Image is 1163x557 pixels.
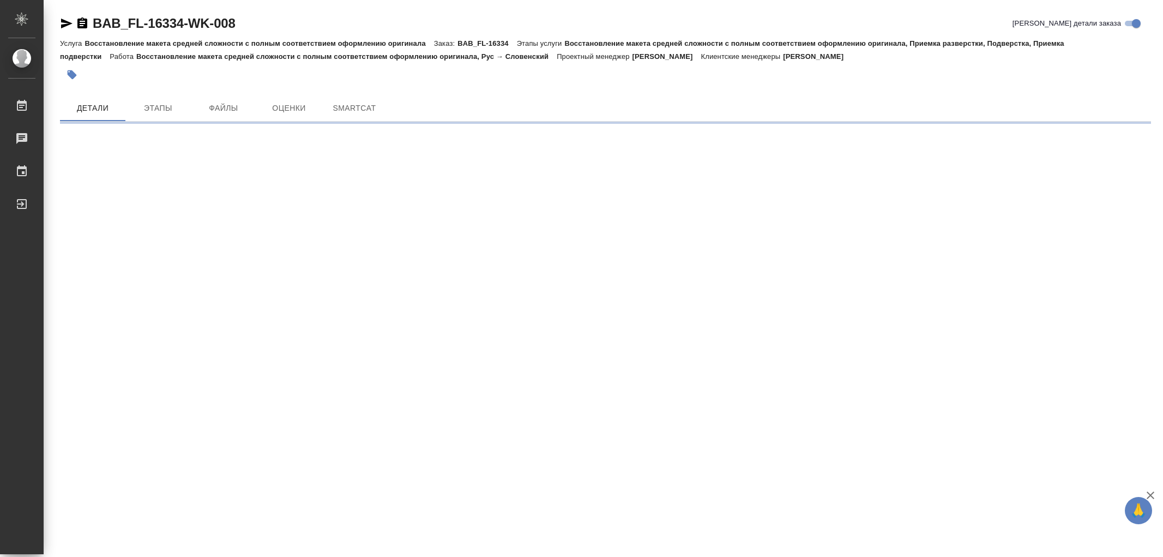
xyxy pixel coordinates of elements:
p: BAB_FL-16334 [457,39,516,47]
span: Детали [67,101,119,115]
button: Скопировать ссылку для ЯМессенджера [60,17,73,30]
p: [PERSON_NAME] [632,52,701,61]
button: Добавить тэг [60,63,84,87]
p: Восстановление макета средней сложности с полным соответствием оформлению оригинала [85,39,433,47]
p: Восстановление макета средней сложности с полным соответствием оформлению оригинала, Приемка разв... [60,39,1064,61]
span: 🙏 [1129,499,1148,522]
p: Услуга [60,39,85,47]
button: Скопировать ссылку [76,17,89,30]
span: Этапы [132,101,184,115]
p: Восстановление макета средней сложности с полным соответствием оформлению оригинала, Рус → Словен... [136,52,557,61]
a: BAB_FL-16334-WK-008 [93,16,236,31]
button: 🙏 [1125,497,1152,524]
p: Заказ: [434,39,457,47]
span: Оценки [263,101,315,115]
span: SmartCat [328,101,381,115]
span: Файлы [197,101,250,115]
span: [PERSON_NAME] детали заказа [1013,18,1121,29]
p: [PERSON_NAME] [783,52,852,61]
p: Работа [110,52,136,61]
p: Этапы услуги [517,39,565,47]
p: Клиентские менеджеры [701,52,783,61]
p: Проектный менеджер [557,52,632,61]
